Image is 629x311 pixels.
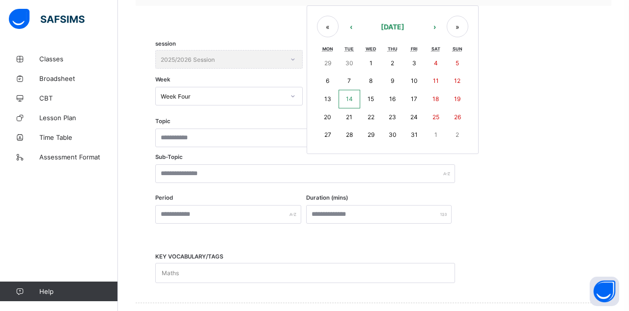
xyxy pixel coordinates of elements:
button: October 10, 2025 [403,72,425,90]
button: October 28, 2025 [339,126,360,144]
button: « [317,16,339,37]
abbr: Thursday [388,46,398,52]
button: [DATE] [363,16,422,37]
abbr: October 31, 2025 [411,131,418,138]
span: Help [39,287,117,295]
button: September 30, 2025 [339,54,360,72]
label: Sub-Topic [155,154,183,160]
button: Open asap [590,277,619,306]
abbr: October 28, 2025 [346,131,353,138]
abbr: September 29, 2025 [324,59,331,67]
abbr: September 30, 2025 [345,59,353,67]
button: November 1, 2025 [425,126,447,144]
abbr: October 24, 2025 [410,113,418,121]
button: September 29, 2025 [317,54,339,72]
abbr: October 4, 2025 [434,59,438,67]
abbr: October 16, 2025 [389,95,396,103]
abbr: October 7, 2025 [347,77,351,84]
abbr: October 17, 2025 [411,95,417,103]
abbr: October 20, 2025 [324,113,331,121]
abbr: Monday [322,46,333,52]
button: October 13, 2025 [317,90,339,108]
abbr: Wednesday [366,46,376,52]
abbr: October 2, 2025 [391,59,394,67]
button: October 4, 2025 [425,54,447,72]
button: October 25, 2025 [425,108,447,126]
div: Maths [162,264,179,283]
abbr: October 11, 2025 [433,77,439,84]
button: October 29, 2025 [360,126,382,144]
abbr: October 10, 2025 [411,77,418,84]
label: Duration (mins) [306,194,348,201]
abbr: October 1, 2025 [370,59,372,67]
span: session [155,40,176,47]
span: Assessment Format [39,153,118,161]
abbr: October 9, 2025 [391,77,394,84]
abbr: October 23, 2025 [389,113,396,121]
button: October 21, 2025 [339,108,360,126]
abbr: October 22, 2025 [368,113,374,121]
button: October 14, 2025 [339,90,360,108]
abbr: October 13, 2025 [324,95,331,103]
abbr: October 30, 2025 [389,131,397,138]
button: October 17, 2025 [403,90,425,108]
abbr: October 6, 2025 [326,77,329,84]
button: October 1, 2025 [360,54,382,72]
button: October 24, 2025 [403,108,425,126]
abbr: Tuesday [344,46,354,52]
button: » [447,16,468,37]
button: October 12, 2025 [447,72,468,90]
span: KEY VOCABULARY/TAGS [155,253,223,260]
button: October 7, 2025 [339,72,360,90]
button: October 18, 2025 [425,90,447,108]
abbr: October 14, 2025 [346,95,353,103]
abbr: October 26, 2025 [454,113,461,121]
label: Period [155,194,173,201]
abbr: October 5, 2025 [456,59,459,67]
button: October 30, 2025 [382,126,403,144]
button: ‹ [340,16,362,37]
abbr: October 21, 2025 [346,113,352,121]
span: Lesson Plan [39,114,118,122]
button: October 23, 2025 [382,108,403,126]
button: October 3, 2025 [403,54,425,72]
button: October 31, 2025 [403,126,425,144]
button: October 22, 2025 [360,108,382,126]
button: October 8, 2025 [360,72,382,90]
span: Week [155,76,170,83]
abbr: October 3, 2025 [412,59,416,67]
img: safsims [9,9,85,29]
button: October 2, 2025 [382,54,403,72]
abbr: October 12, 2025 [454,77,460,84]
abbr: October 25, 2025 [432,113,439,121]
button: October 27, 2025 [317,126,339,144]
abbr: October 8, 2025 [369,77,372,84]
abbr: October 29, 2025 [368,131,374,138]
abbr: Friday [411,46,418,52]
button: October 15, 2025 [360,90,382,108]
abbr: October 18, 2025 [432,95,439,103]
abbr: October 19, 2025 [454,95,460,103]
span: Broadsheet [39,75,118,82]
button: October 6, 2025 [317,72,339,90]
span: Time Table [39,133,118,141]
abbr: October 15, 2025 [368,95,374,103]
abbr: Sunday [453,46,462,52]
abbr: October 27, 2025 [324,131,331,138]
span: CBT [39,94,118,102]
button: October 5, 2025 [447,54,468,72]
button: › [424,16,445,37]
button: October 26, 2025 [447,108,468,126]
span: Classes [39,55,118,63]
button: October 9, 2025 [382,72,403,90]
button: November 2, 2025 [447,126,468,144]
label: Topic [155,118,171,125]
button: October 16, 2025 [382,90,403,108]
button: October 20, 2025 [317,108,339,126]
span: [DATE] [381,23,404,31]
button: October 19, 2025 [447,90,468,108]
abbr: November 2, 2025 [456,131,459,138]
div: Week Four [161,93,285,100]
button: October 11, 2025 [425,72,447,90]
abbr: Saturday [431,46,440,52]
